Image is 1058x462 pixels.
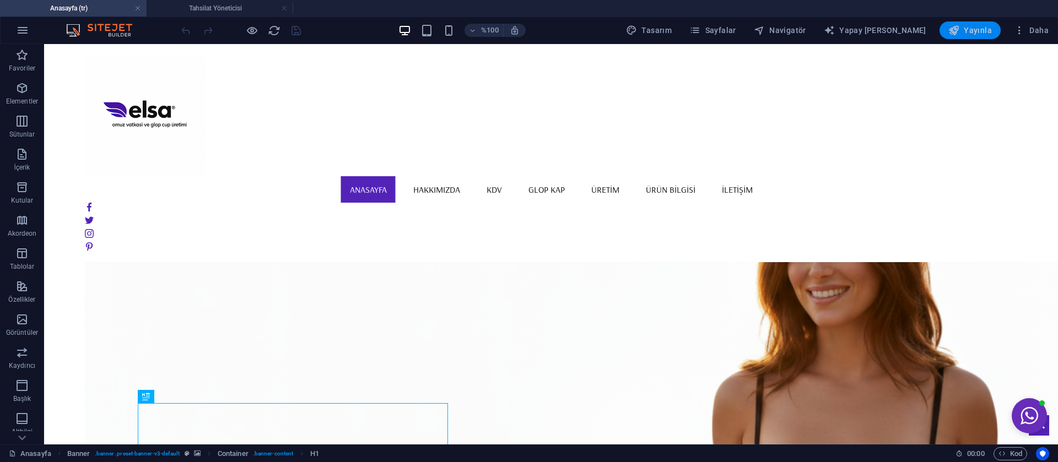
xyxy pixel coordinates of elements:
[9,64,35,72] font: Favoriler
[749,21,811,39] button: Navigatör
[10,263,35,270] font: Tablolar
[12,428,33,436] font: Altbilgi
[50,4,88,12] font: Anasayfa (tr)
[705,26,736,35] font: Sayfalar
[63,24,146,37] img: Editör Logosu
[968,354,1003,389] button: Sohbet penceresini aç
[185,450,190,456] i: This element is a customizable preset
[975,449,976,458] font: :
[6,329,38,336] font: Görüntüler
[194,450,201,456] i: This element contains a background
[253,447,293,460] span: . banner-content
[20,449,51,458] font: Anasayfa
[8,230,37,237] font: Akordeon
[1010,449,1022,458] font: Kod
[95,447,180,460] span: . banner .preset-banner-v3-default
[622,21,676,39] button: Tasarım
[11,197,34,204] font: Kutular
[9,131,35,138] font: Sütunlar
[465,24,504,37] button: %100
[14,164,30,171] font: İçerik
[976,449,984,458] font: 00
[967,449,975,458] font: 00
[964,26,992,35] font: Yayınla
[1029,26,1049,35] font: Daha
[940,21,1001,39] button: Yayınla
[9,362,35,369] font: Kaydırıcı
[268,24,280,37] i: Sayfayı yeniden yükle
[994,447,1027,460] button: Kod
[481,26,498,34] font: %100
[67,447,90,460] span: Click to select. Double-click to edit
[622,21,676,39] div: Tasarım (Ctrl+Alt+Y)
[956,447,985,460] h6: Oturum süresi
[1010,21,1053,39] button: Daha
[218,447,249,460] span: Click to select. Double-click to edit
[769,26,806,35] font: Navigatör
[8,296,35,303] font: Özellikler
[1036,447,1049,460] button: Kullanıcı merkezli
[839,26,926,35] font: Yapay [PERSON_NAME]
[267,24,280,37] button: yeniden yükle
[641,26,672,35] font: Tasarım
[310,447,319,460] span: Click to select. Double-click to edit
[819,21,931,39] button: Yapay [PERSON_NAME]
[189,4,242,12] font: Tahsilat Yöneticisi
[685,21,741,39] button: Sayfalar
[67,447,320,460] nav: ekmek kırıntısı
[510,25,520,35] i: Yeniden boyutlandırma sırasında seçilen cihaza uyacak şekilde yakınlaştırma seviyesi otomatik ola...
[6,97,38,105] font: Elementler
[13,395,31,403] font: Başlık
